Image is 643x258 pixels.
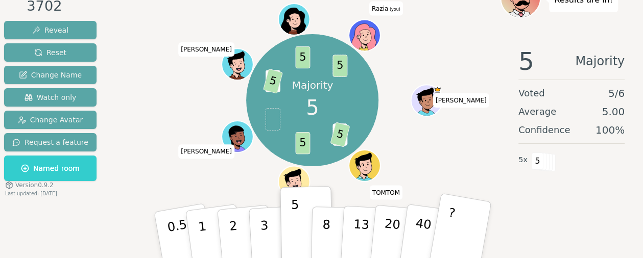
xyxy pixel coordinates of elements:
span: Request a feature [12,137,88,147]
span: Voted [518,86,545,100]
span: 5 [518,49,534,73]
button: Watch only [4,88,97,107]
span: Reset [34,47,66,58]
span: Click to change your name [370,185,402,199]
span: 5 [295,46,310,68]
span: (you) [388,7,400,11]
span: Confidence [518,123,570,137]
button: Request a feature [4,133,97,151]
span: Majority [575,49,625,73]
span: Click to change your name [433,93,489,108]
span: 5 [306,92,319,123]
span: Click to change your name [178,144,234,159]
span: 5 [332,55,347,76]
button: Version0.9.2 [5,181,54,189]
span: Change Avatar [18,115,83,125]
span: 5.00 [602,105,625,119]
span: Click to change your name [369,1,403,15]
span: Reveal [32,25,68,35]
button: Reset [4,43,97,62]
span: 5 [295,132,310,154]
span: Click to change your name [178,42,234,56]
button: Click to change your avatar [350,20,379,50]
button: Reveal [4,21,97,39]
span: Named room [21,163,80,173]
span: Last updated: [DATE] [5,191,57,196]
button: Named room [4,156,97,181]
span: 100 % [596,123,625,137]
span: Change Name [19,70,82,80]
button: Change Name [4,66,97,84]
span: 5 x [518,154,528,166]
span: 5 [532,152,543,170]
span: Average [518,105,556,119]
span: Tomas is the host [434,86,441,93]
span: 5 [263,68,283,93]
p: Majority [292,78,333,92]
span: Version 0.9.2 [15,181,54,189]
p: 5 [291,197,299,252]
span: 5 [330,122,350,147]
span: Watch only [25,92,77,102]
button: Change Avatar [4,111,97,129]
span: 5 / 6 [608,86,625,100]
